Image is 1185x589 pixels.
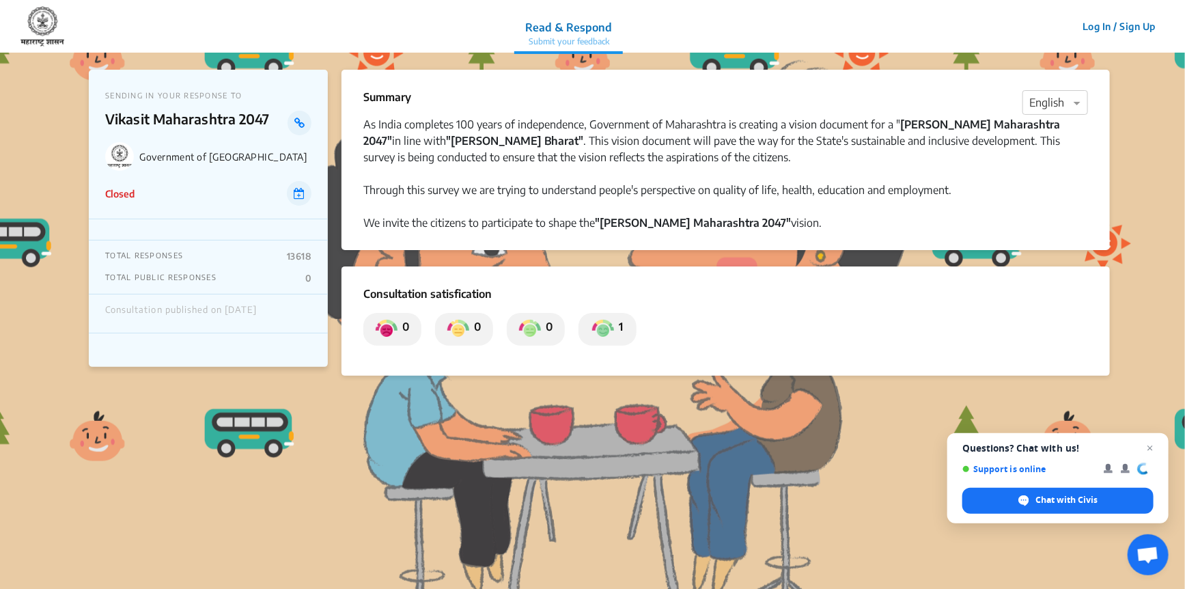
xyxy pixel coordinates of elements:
[105,91,311,100] p: SENDING IN YOUR RESPONSE TO
[592,318,614,340] img: private_satisfied.png
[469,318,482,340] p: 0
[363,215,1088,231] div: We invite the citizens to participate to shape the vision.
[962,488,1154,514] div: Chat with Civis
[105,187,135,201] p: Closed
[1128,534,1169,575] div: Open chat
[105,111,288,135] p: Vikasit Maharashtra 2047
[105,142,134,171] img: Government of Maharashtra logo
[525,36,612,48] p: Submit your feedback
[595,216,791,230] strong: "[PERSON_NAME] Maharashtra 2047"
[1142,440,1158,456] span: Close chat
[105,251,183,262] p: TOTAL RESPONSES
[376,318,398,340] img: private_dissatisfied.png
[519,318,541,340] img: private_somewhat_satisfied.png
[541,318,553,340] p: 0
[962,443,1154,454] span: Questions? Chat with us!
[287,251,311,262] p: 13618
[363,286,1088,302] p: Consultation satisfication
[20,6,64,47] img: 7907nfqetxyivg6ubhai9kg9bhzr
[614,318,624,340] p: 1
[363,89,411,105] p: Summary
[447,318,469,340] img: private_somewhat_dissatisfied.png
[305,273,311,284] p: 0
[363,116,1088,165] div: As India completes 100 years of independence, Government of Maharashtra is creating a vision docu...
[525,19,612,36] p: Read & Respond
[139,151,311,163] p: Government of [GEOGRAPHIC_DATA]
[363,182,1088,198] div: Through this survey we are trying to understand people's perspective on quality of life, health, ...
[1074,16,1165,37] button: Log In / Sign Up
[105,273,217,284] p: TOTAL PUBLIC RESPONSES
[398,318,410,340] p: 0
[962,464,1094,474] span: Support is online
[446,134,583,148] strong: "[PERSON_NAME] Bharat"
[1035,494,1098,506] span: Chat with Civis
[105,305,257,323] div: Consultation published on [DATE]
